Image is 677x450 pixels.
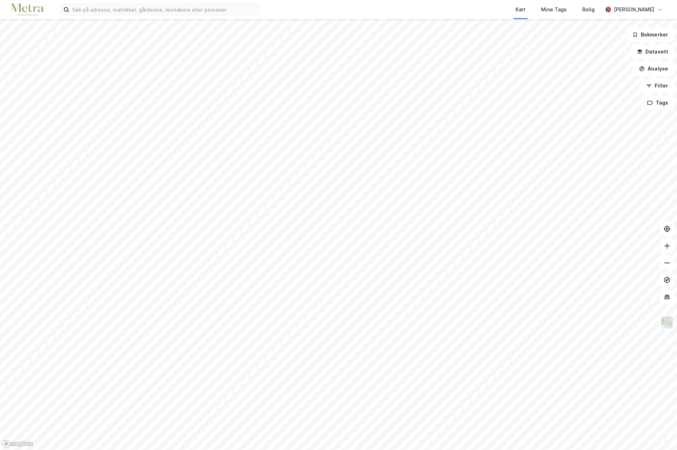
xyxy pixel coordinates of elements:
div: [PERSON_NAME] [614,5,654,14]
img: metra-logo.256734c3b2bbffee19d4.png [11,4,43,16]
input: Søk på adresse, matrikkel, gårdeiere, leietakere eller personer [69,4,259,15]
div: Kart [516,5,525,14]
div: Bolig [582,5,595,14]
div: Mine Tags [541,5,567,14]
